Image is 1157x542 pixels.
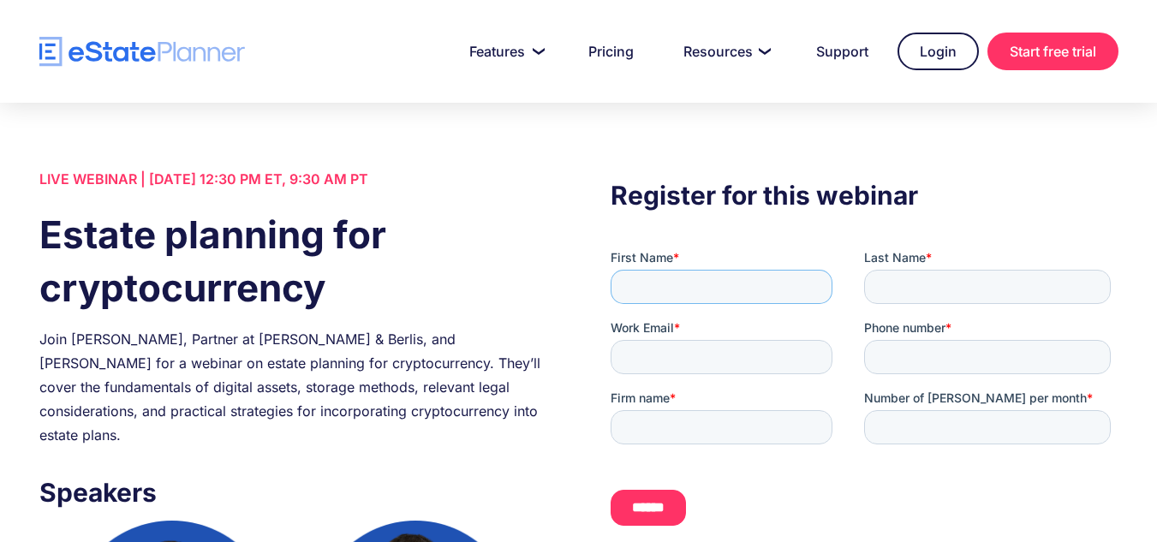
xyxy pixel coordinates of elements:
[39,473,546,512] h3: Speakers
[39,327,546,447] div: Join [PERSON_NAME], Partner at [PERSON_NAME] & Berlis, and [PERSON_NAME] for a webinar on estate ...
[39,167,546,191] div: LIVE WEBINAR | [DATE] 12:30 PM ET, 9:30 AM PT
[449,34,559,68] a: Features
[663,34,787,68] a: Resources
[568,34,654,68] a: Pricing
[39,37,245,67] a: home
[796,34,889,68] a: Support
[611,176,1118,215] h3: Register for this webinar
[611,249,1118,540] iframe: Form 0
[898,33,979,70] a: Login
[987,33,1118,70] a: Start free trial
[39,208,546,314] h1: Estate planning for cryptocurrency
